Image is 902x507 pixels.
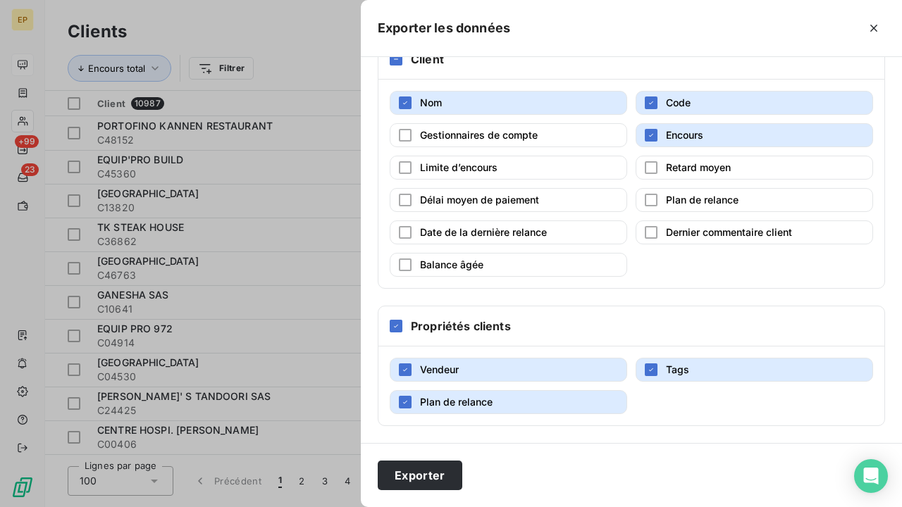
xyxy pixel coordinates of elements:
[420,258,483,270] span: Balance âgée
[666,129,703,141] span: Encours
[420,363,459,375] span: Vendeur
[390,188,627,212] button: Délai moyen de paiement
[854,459,888,493] div: Open Intercom Messenger
[636,123,873,147] button: Encours
[411,318,511,334] h6: Propriétés clients
[666,226,792,238] span: Dernier commentaire client
[390,220,627,244] button: Date de la dernière relance
[666,194,739,206] span: Plan de relance
[636,91,873,115] button: Code
[666,363,689,375] span: Tags
[420,194,539,206] span: Délai moyen de paiement
[420,129,538,141] span: Gestionnaires de compte
[420,96,442,108] span: Nom
[378,461,462,490] button: Exporter
[390,390,627,414] button: Plan de relance
[636,156,873,180] button: Retard moyen
[666,96,691,108] span: Code
[420,226,547,238] span: Date de la dernière relance
[390,358,627,382] button: Vendeur
[411,51,444,68] h6: Client
[666,161,731,173] span: Retard moyen
[390,156,627,180] button: Limite d’encours
[390,123,627,147] button: Gestionnaires de compte
[378,18,510,38] h5: Exporter les données
[390,253,627,277] button: Balance âgée
[636,220,873,244] button: Dernier commentaire client
[390,91,627,115] button: Nom
[636,358,873,382] button: Tags
[420,161,498,173] span: Limite d’encours
[420,396,493,408] span: Plan de relance
[636,188,873,212] button: Plan de relance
